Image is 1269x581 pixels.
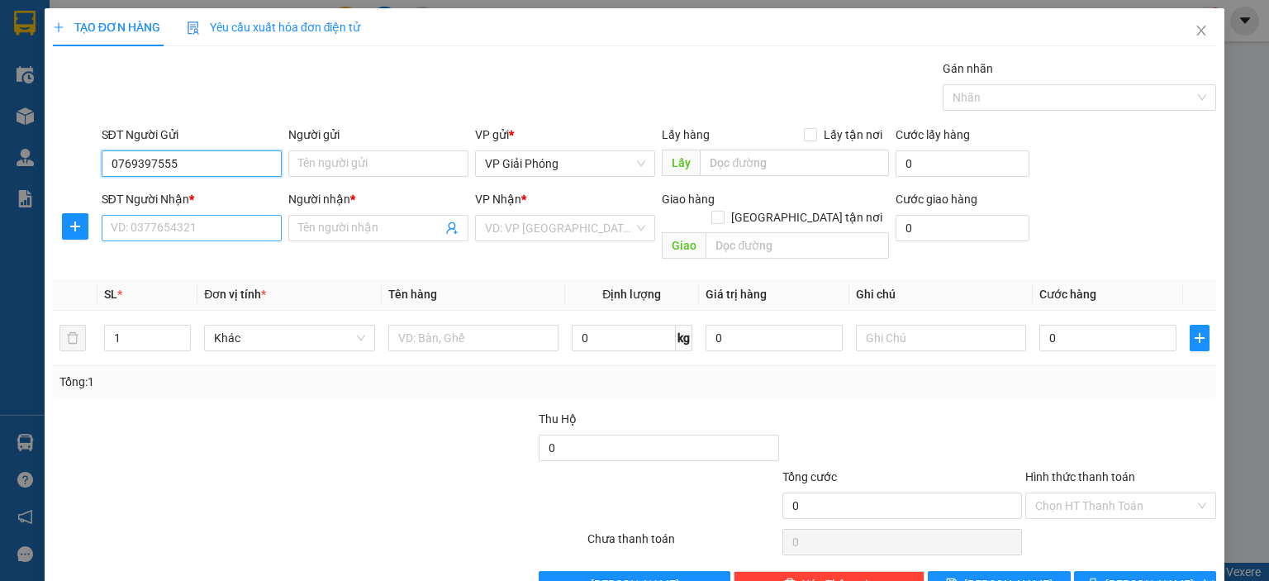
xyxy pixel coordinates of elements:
[187,21,361,34] span: Yêu cầu xuất hóa đơn điện tử
[388,288,437,301] span: Tên hàng
[104,288,117,301] span: SL
[662,193,715,206] span: Giao hàng
[187,21,200,35] img: icon
[706,288,767,301] span: Giá trị hàng
[445,221,459,235] span: user-add
[896,193,977,206] label: Cước giao hàng
[662,232,706,259] span: Giao
[485,151,645,176] span: VP Giải Phóng
[896,128,970,141] label: Cước lấy hàng
[475,193,521,206] span: VP Nhận
[602,288,661,301] span: Định lượng
[59,373,491,391] div: Tổng: 1
[1025,470,1135,483] label: Hình thức thanh toán
[782,470,837,483] span: Tổng cước
[1039,288,1096,301] span: Cước hàng
[475,126,655,144] div: VP gửi
[676,325,692,351] span: kg
[856,325,1026,351] input: Ghi Chú
[817,126,889,144] span: Lấy tận nơi
[53,21,160,34] span: TẠO ĐƠN HÀNG
[706,232,889,259] input: Dọc đường
[700,150,889,176] input: Dọc đường
[102,126,282,144] div: SĐT Người Gửi
[53,21,64,33] span: plus
[586,530,780,559] div: Chưa thanh toán
[662,150,700,176] span: Lấy
[1191,331,1209,345] span: plus
[62,213,88,240] button: plus
[896,215,1029,241] input: Cước giao hàng
[204,288,266,301] span: Đơn vị tính
[943,62,993,75] label: Gán nhãn
[214,326,364,350] span: Khác
[102,190,282,208] div: SĐT Người Nhận
[539,412,577,426] span: Thu Hộ
[1195,24,1208,37] span: close
[1190,325,1210,351] button: plus
[288,126,468,144] div: Người gửi
[63,220,88,233] span: plus
[662,128,710,141] span: Lấy hàng
[849,279,1033,311] th: Ghi chú
[1178,8,1224,55] button: Close
[288,190,468,208] div: Người nhận
[706,325,843,351] input: 0
[59,325,86,351] button: delete
[896,150,1029,177] input: Cước lấy hàng
[388,325,558,351] input: VD: Bàn, Ghế
[725,208,889,226] span: [GEOGRAPHIC_DATA] tận nơi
